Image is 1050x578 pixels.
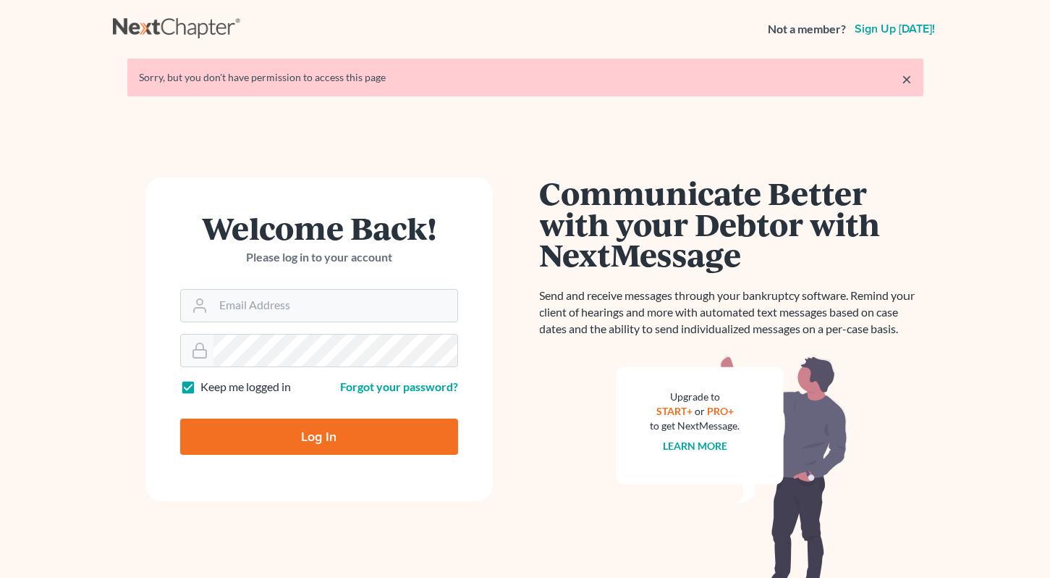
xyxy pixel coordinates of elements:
[139,70,912,85] div: Sorry, but you don't have permission to access this page
[651,390,740,404] div: Upgrade to
[180,212,458,243] h1: Welcome Back!
[852,23,938,35] a: Sign up [DATE]!
[651,419,740,433] div: to get NextMessage.
[180,249,458,266] p: Please log in to your account
[707,405,734,417] a: PRO+
[213,290,457,322] input: Email Address
[540,177,923,270] h1: Communicate Better with your Debtor with NextMessage
[200,379,291,395] label: Keep me logged in
[540,288,923,338] p: Send and receive messages through your bankruptcy software. Remind your client of hearings and mo...
[695,405,705,417] span: or
[902,70,912,88] a: ×
[656,405,693,417] a: START+
[663,440,727,452] a: Learn more
[768,21,846,38] strong: Not a member?
[180,419,458,455] input: Log In
[340,380,458,393] a: Forgot your password?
